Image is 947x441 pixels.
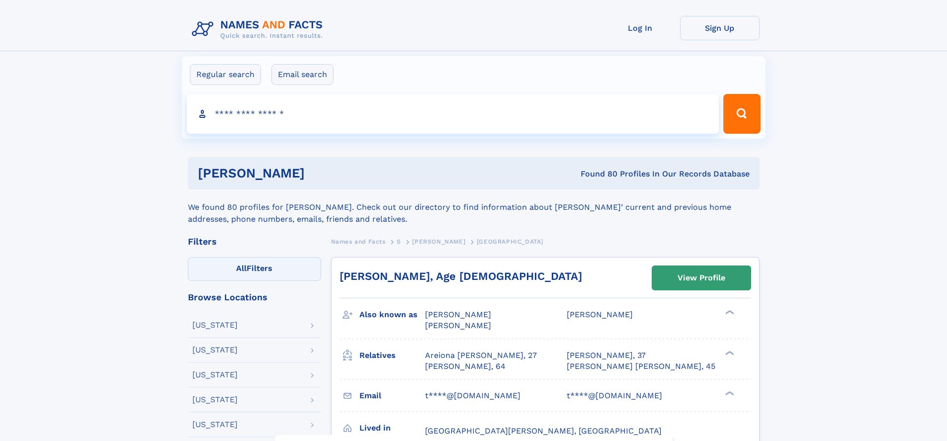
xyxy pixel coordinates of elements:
div: View Profile [678,266,725,289]
span: All [236,264,247,273]
span: S [397,238,401,245]
div: ❯ [723,390,735,396]
h1: [PERSON_NAME] [198,167,443,179]
a: [PERSON_NAME] [412,235,465,248]
a: Areiona [PERSON_NAME], 27 [425,350,537,361]
label: Email search [271,64,334,85]
span: [PERSON_NAME] [567,310,633,319]
div: We found 80 profiles for [PERSON_NAME]. Check out our directory to find information about [PERSON... [188,189,760,225]
span: [GEOGRAPHIC_DATA][PERSON_NAME], [GEOGRAPHIC_DATA] [425,426,662,436]
img: Logo Names and Facts [188,16,331,43]
div: Found 80 Profiles In Our Records Database [442,169,750,179]
span: [PERSON_NAME] [425,310,491,319]
a: [PERSON_NAME], 37 [567,350,646,361]
div: [US_STATE] [192,396,238,404]
label: Regular search [190,64,261,85]
h3: Lived in [359,420,425,437]
div: ❯ [723,350,735,356]
a: Sign Up [680,16,760,40]
div: [US_STATE] [192,371,238,379]
div: ❯ [723,309,735,316]
input: search input [187,94,719,134]
label: Filters [188,257,321,281]
span: [GEOGRAPHIC_DATA] [477,238,543,245]
a: [PERSON_NAME], 64 [425,361,506,372]
h3: Relatives [359,347,425,364]
div: Filters [188,237,321,246]
a: S [397,235,401,248]
div: Browse Locations [188,293,321,302]
div: [US_STATE] [192,421,238,429]
span: [PERSON_NAME] [412,238,465,245]
span: [PERSON_NAME] [425,321,491,330]
h3: Email [359,387,425,404]
div: [US_STATE] [192,346,238,354]
div: [US_STATE] [192,321,238,329]
a: [PERSON_NAME] [PERSON_NAME], 45 [567,361,715,372]
a: View Profile [652,266,751,290]
a: [PERSON_NAME], Age [DEMOGRAPHIC_DATA] [340,270,582,282]
h3: Also known as [359,306,425,323]
button: Search Button [723,94,760,134]
a: Names and Facts [331,235,386,248]
a: Log In [601,16,680,40]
